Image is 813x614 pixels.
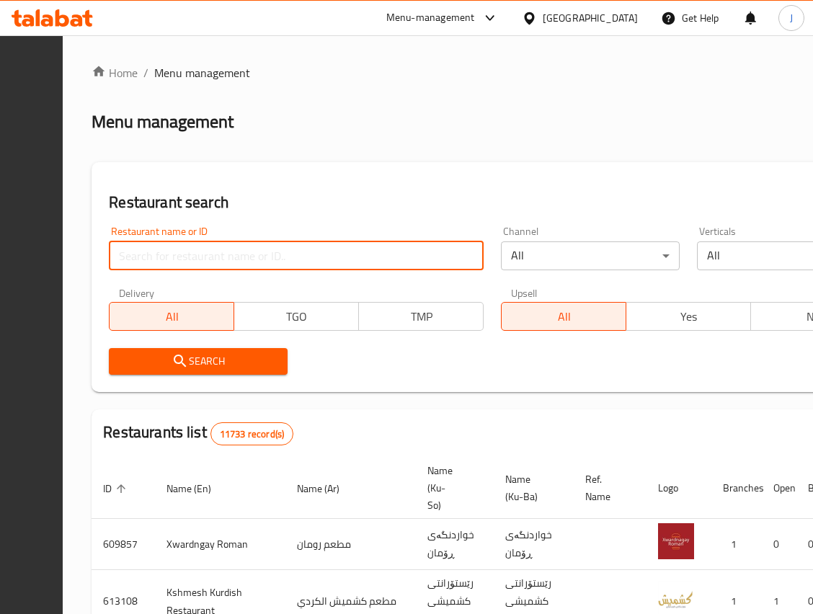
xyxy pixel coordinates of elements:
[762,519,796,570] td: 0
[115,306,228,327] span: All
[501,241,680,270] div: All
[119,288,155,298] label: Delivery
[154,64,250,81] span: Menu management
[626,302,751,331] button: Yes
[120,352,276,370] span: Search
[505,471,556,505] span: Name (Ku-Ba)
[511,288,538,298] label: Upsell
[585,471,629,505] span: Ref. Name
[427,462,476,514] span: Name (Ku-So)
[92,64,138,81] a: Home
[790,10,793,26] span: J
[155,519,285,570] td: Xwardngay Roman
[358,302,484,331] button: TMP
[416,519,494,570] td: خواردنگەی ڕۆمان
[109,241,484,270] input: Search for restaurant name or ID..
[103,422,293,445] h2: Restaurants list
[658,523,694,559] img: Xwardngay Roman
[210,422,293,445] div: Total records count
[762,458,796,519] th: Open
[211,427,293,441] span: 11733 record(s)
[92,519,155,570] td: 609857
[103,480,130,497] span: ID
[166,480,230,497] span: Name (En)
[501,302,626,331] button: All
[240,306,353,327] span: TGO
[507,306,621,327] span: All
[285,519,416,570] td: مطعم رومان
[711,458,762,519] th: Branches
[632,306,745,327] span: Yes
[297,480,358,497] span: Name (Ar)
[386,9,475,27] div: Menu-management
[365,306,478,327] span: TMP
[92,110,234,133] h2: Menu management
[109,302,234,331] button: All
[647,458,711,519] th: Logo
[494,519,574,570] td: خواردنگەی ڕۆمان
[543,10,638,26] div: [GEOGRAPHIC_DATA]
[109,348,288,375] button: Search
[711,519,762,570] td: 1
[234,302,359,331] button: TGO
[143,64,148,81] li: /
